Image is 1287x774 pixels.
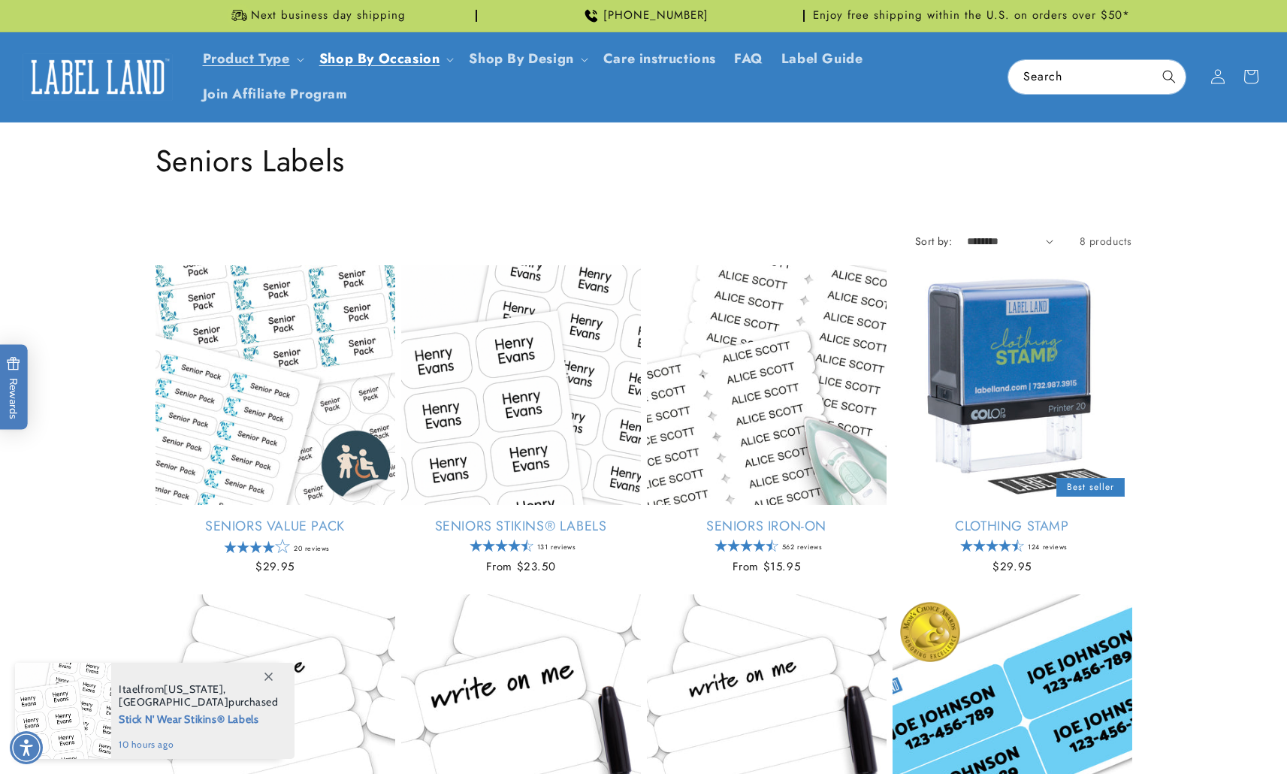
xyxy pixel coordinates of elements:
[194,41,310,77] summary: Product Type
[203,49,290,68] a: Product Type
[603,8,708,23] span: [PHONE_NUMBER]
[594,41,725,77] a: Care instructions
[17,48,179,106] a: Label Land
[469,49,573,68] a: Shop By Design
[772,41,872,77] a: Label Guide
[915,234,952,249] label: Sort by:
[319,50,440,68] span: Shop By Occasion
[725,41,772,77] a: FAQ
[1137,709,1272,759] iframe: Gorgias live chat messenger
[194,77,357,112] a: Join Affiliate Program
[1080,234,1132,249] span: 8 products
[734,50,763,68] span: FAQ
[119,695,228,709] span: [GEOGRAPHIC_DATA]
[813,8,1130,23] span: Enjoy free shipping within the U.S. on orders over $50*
[647,518,887,535] a: Seniors Iron-On
[119,683,279,709] span: from , purchased
[10,731,43,764] div: Accessibility Menu
[893,518,1132,535] a: Clothing Stamp
[156,141,1132,180] h1: Seniors Labels
[460,41,594,77] summary: Shop By Design
[203,86,348,103] span: Join Affiliate Program
[23,53,173,100] img: Label Land
[1153,60,1186,93] button: Search
[156,518,395,535] a: Seniors Value Pack
[119,682,140,696] span: Itael
[6,357,20,419] span: Rewards
[164,682,223,696] span: [US_STATE]
[310,41,461,77] summary: Shop By Occasion
[781,50,863,68] span: Label Guide
[251,8,406,23] span: Next business day shipping
[401,518,641,535] a: Seniors Stikins® Labels
[603,50,716,68] span: Care instructions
